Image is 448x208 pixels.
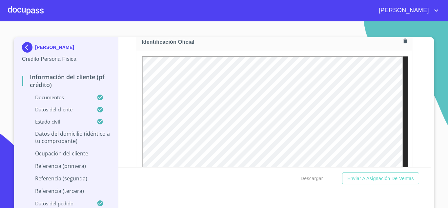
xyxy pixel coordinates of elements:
[22,106,97,113] p: Datos del cliente
[22,42,110,55] div: [PERSON_NAME]
[22,200,97,207] p: Datos del pedido
[22,42,35,53] img: Docupass spot blue
[22,73,110,89] p: Información del cliente (PF crédito)
[301,174,323,183] span: Descargar
[22,94,97,101] p: Documentos
[22,175,110,182] p: Referencia (segunda)
[298,173,326,185] button: Descargar
[347,174,414,183] span: Enviar a Asignación de Ventas
[342,173,419,185] button: Enviar a Asignación de Ventas
[142,38,401,45] span: Identificación Oficial
[22,55,110,63] p: Crédito Persona Física
[22,130,110,145] p: Datos del domicilio (idéntico a tu comprobante)
[22,162,110,170] p: Referencia (primera)
[22,187,110,195] p: Referencia (tercera)
[374,5,440,16] button: account of current user
[35,45,74,50] p: [PERSON_NAME]
[22,150,110,157] p: Ocupación del Cliente
[22,118,97,125] p: Estado Civil
[374,5,432,16] span: [PERSON_NAME]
